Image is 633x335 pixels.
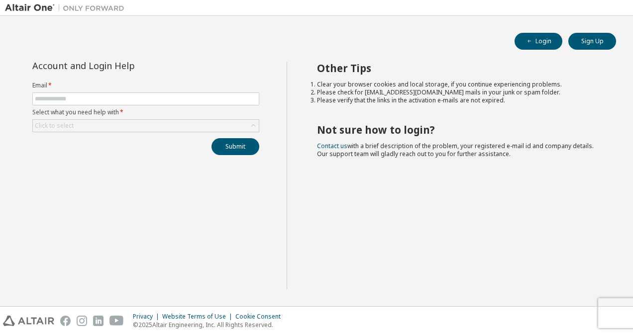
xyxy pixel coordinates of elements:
div: Account and Login Help [32,62,214,70]
span: with a brief description of the problem, your registered e-mail id and company details. Our suppo... [317,142,594,158]
img: linkedin.svg [93,316,104,326]
label: Email [32,82,259,89]
button: Submit [211,138,259,155]
button: Sign Up [568,33,616,50]
div: Cookie Consent [235,313,287,321]
img: Altair One [5,3,129,13]
label: Select what you need help with [32,108,259,116]
img: altair_logo.svg [3,316,54,326]
a: Contact us [317,142,347,150]
div: Website Terms of Use [162,313,235,321]
li: Please verify that the links in the activation e-mails are not expired. [317,96,599,104]
img: youtube.svg [109,316,124,326]
img: instagram.svg [77,316,87,326]
h2: Not sure how to login? [317,123,599,136]
p: © 2025 Altair Engineering, Inc. All Rights Reserved. [133,321,287,329]
img: facebook.svg [60,316,71,326]
div: Privacy [133,313,162,321]
div: Click to select [33,120,259,132]
li: Please check for [EMAIL_ADDRESS][DOMAIN_NAME] mails in your junk or spam folder. [317,88,599,96]
div: Click to select [35,122,74,130]
li: Clear your browser cookies and local storage, if you continue experiencing problems. [317,81,599,88]
h2: Other Tips [317,62,599,75]
button: Login [515,33,562,50]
